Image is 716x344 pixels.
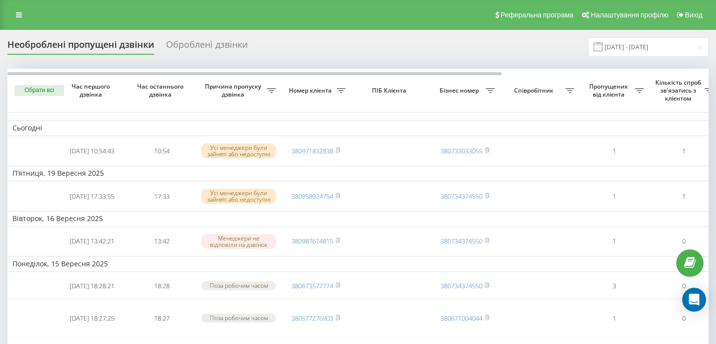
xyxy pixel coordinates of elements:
a: 380673577774 [291,281,333,290]
a: 380734374550 [441,281,482,290]
a: 380734374550 [441,236,482,245]
span: Номер клієнта [286,87,337,95]
a: 380971832838 [291,146,333,155]
span: Налаштування профілю [591,11,668,19]
a: 380671004044 [441,314,482,323]
div: Оброблені дзвінки [166,39,248,55]
td: 13:42 [127,229,196,255]
div: Open Intercom Messenger [682,288,706,312]
div: Усі менеджери були зайняті або недоступні [201,189,276,204]
td: 1 [579,183,649,210]
td: 1 [579,229,649,255]
span: Час першого дзвінка [65,83,119,98]
td: 18:27 [127,300,196,336]
div: Необроблені пропущені дзвінки [7,39,154,55]
td: [DATE] 18:27:25 [57,300,127,336]
div: Усі менеджери були зайняті або недоступні [201,143,276,158]
div: Поза робочим часом [201,314,276,322]
div: Менеджери не відповіли на дзвінок [201,234,276,249]
a: 380734374550 [441,192,482,201]
a: 380577276903 [291,314,333,323]
span: Реферальна програма [501,11,574,19]
td: 1 [579,138,649,164]
td: 18:28 [127,274,196,298]
span: Кількість спроб зв'язатись з клієнтом [654,79,705,102]
td: 17:33 [127,183,196,210]
span: Пропущених від клієнта [584,83,635,98]
a: 380733033055 [441,146,482,155]
button: Обрати всі [14,85,64,96]
td: 10:54 [127,138,196,164]
td: [DATE] 18:28:21 [57,274,127,298]
td: [DATE] 17:33:55 [57,183,127,210]
span: Причина пропуску дзвінка [201,83,267,98]
td: [DATE] 10:54:43 [57,138,127,164]
td: 1 [579,300,649,336]
span: Час останнього дзвінка [135,83,188,98]
span: Співробітник [505,87,565,95]
span: Бізнес номер [435,87,486,95]
span: Вихід [685,11,703,19]
td: 3 [579,274,649,298]
span: ПІБ Клієнта [359,87,422,95]
a: 380958924754 [291,192,333,201]
td: [DATE] 13:42:21 [57,229,127,255]
a: 380987614815 [291,236,333,245]
div: Поза робочим часом [201,281,276,290]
